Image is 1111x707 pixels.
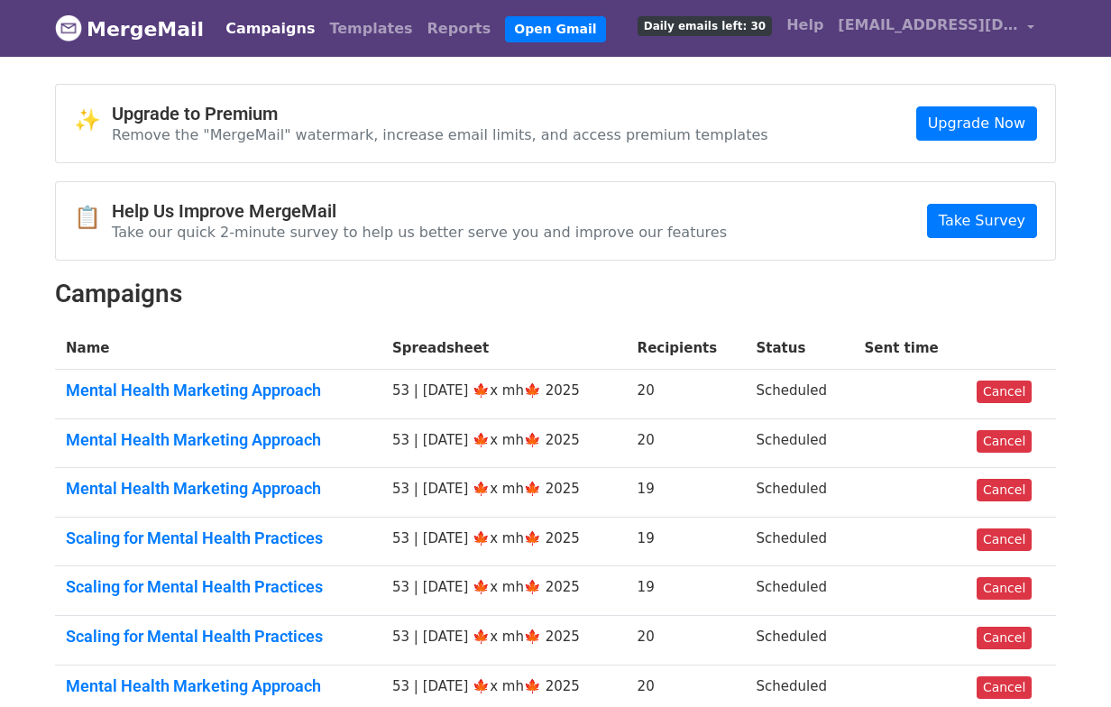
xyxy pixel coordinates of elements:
[66,381,371,400] a: Mental Health Marketing Approach
[112,103,768,124] h4: Upgrade to Premium
[746,566,854,616] td: Scheduled
[381,468,627,518] td: 53 | [DATE] 🍁x mh🍁 2025
[831,7,1042,50] a: [EMAIL_ADDRESS][DOMAIN_NAME]
[381,566,627,616] td: 53 | [DATE] 🍁x mh🍁 2025
[112,223,727,242] p: Take our quick 2-minute survey to help us better serve you and improve our features
[977,577,1032,600] a: Cancel
[746,616,854,666] td: Scheduled
[381,517,627,566] td: 53 | [DATE] 🍁x mh🍁 2025
[977,479,1032,501] a: Cancel
[505,16,605,42] a: Open Gmail
[977,627,1032,649] a: Cancel
[112,125,768,144] p: Remove the "MergeMail" watermark, increase email limits, and access premium templates
[112,200,727,222] h4: Help Us Improve MergeMail
[638,16,772,36] span: Daily emails left: 30
[55,14,82,41] img: MergeMail logo
[977,430,1032,453] a: Cancel
[927,204,1037,238] a: Take Survey
[627,616,746,666] td: 20
[627,327,746,370] th: Recipients
[916,106,1037,141] a: Upgrade Now
[746,468,854,518] td: Scheduled
[381,327,627,370] th: Spreadsheet
[854,327,966,370] th: Sent time
[977,528,1032,551] a: Cancel
[977,676,1032,699] a: Cancel
[420,11,499,47] a: Reports
[746,418,854,468] td: Scheduled
[627,468,746,518] td: 19
[381,418,627,468] td: 53 | [DATE] 🍁x mh🍁 2025
[66,676,371,696] a: Mental Health Marketing Approach
[746,327,854,370] th: Status
[381,370,627,419] td: 53 | [DATE] 🍁x mh🍁 2025
[627,566,746,616] td: 19
[74,107,112,133] span: ✨
[66,528,371,548] a: Scaling for Mental Health Practices
[322,11,419,47] a: Templates
[746,370,854,419] td: Scheduled
[838,14,1018,36] span: [EMAIL_ADDRESS][DOMAIN_NAME]
[218,11,322,47] a: Campaigns
[66,577,371,597] a: Scaling for Mental Health Practices
[55,10,204,48] a: MergeMail
[66,430,371,450] a: Mental Health Marketing Approach
[627,517,746,566] td: 19
[627,418,746,468] td: 20
[66,627,371,647] a: Scaling for Mental Health Practices
[977,381,1032,403] a: Cancel
[55,327,381,370] th: Name
[66,479,371,499] a: Mental Health Marketing Approach
[630,7,779,43] a: Daily emails left: 30
[381,616,627,666] td: 53 | [DATE] 🍁x mh🍁 2025
[55,279,1056,309] h2: Campaigns
[627,370,746,419] td: 20
[74,205,112,231] span: 📋
[746,517,854,566] td: Scheduled
[779,7,831,43] a: Help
